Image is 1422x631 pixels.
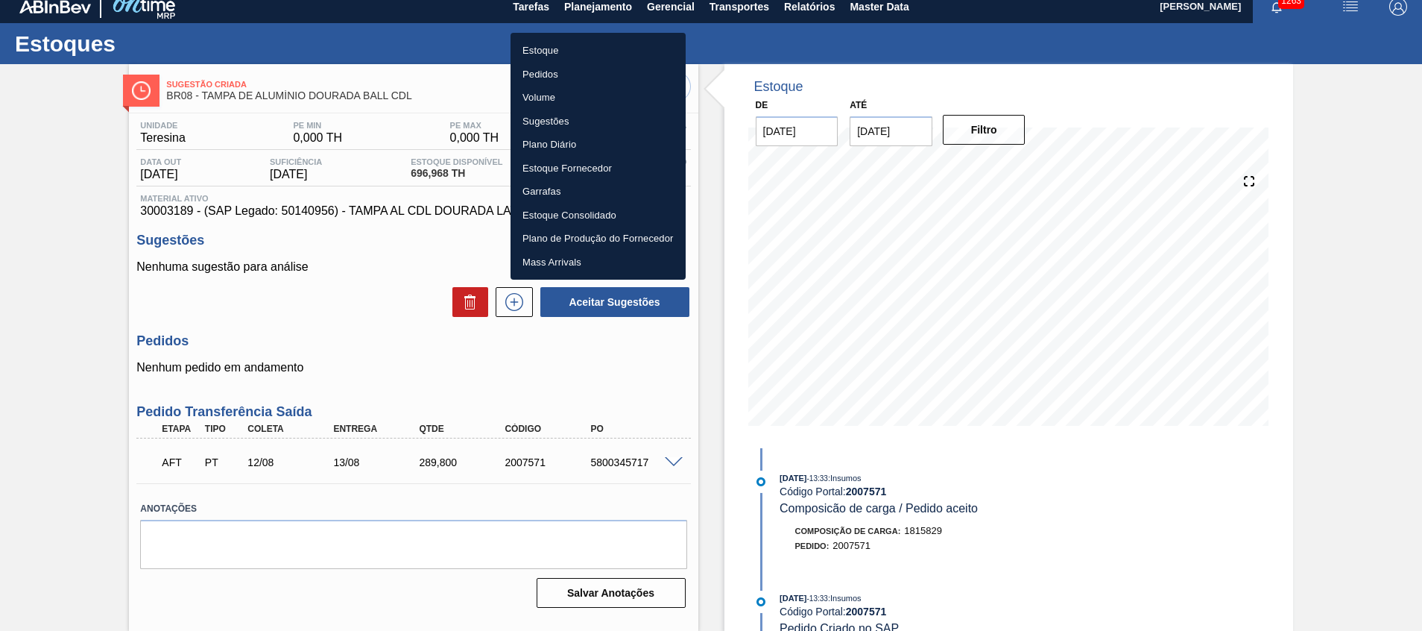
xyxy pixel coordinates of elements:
[511,110,686,134] a: Sugestões
[511,227,686,251] a: Plano de Produção do Fornecedor
[511,133,686,157] a: Plano Diário
[511,157,686,180] a: Estoque Fornecedor
[511,39,686,63] a: Estoque
[511,86,686,110] a: Volume
[511,204,686,227] a: Estoque Consolidado
[511,251,686,274] a: Mass Arrivals
[511,63,686,87] a: Pedidos
[511,180,686,204] a: Garrafas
